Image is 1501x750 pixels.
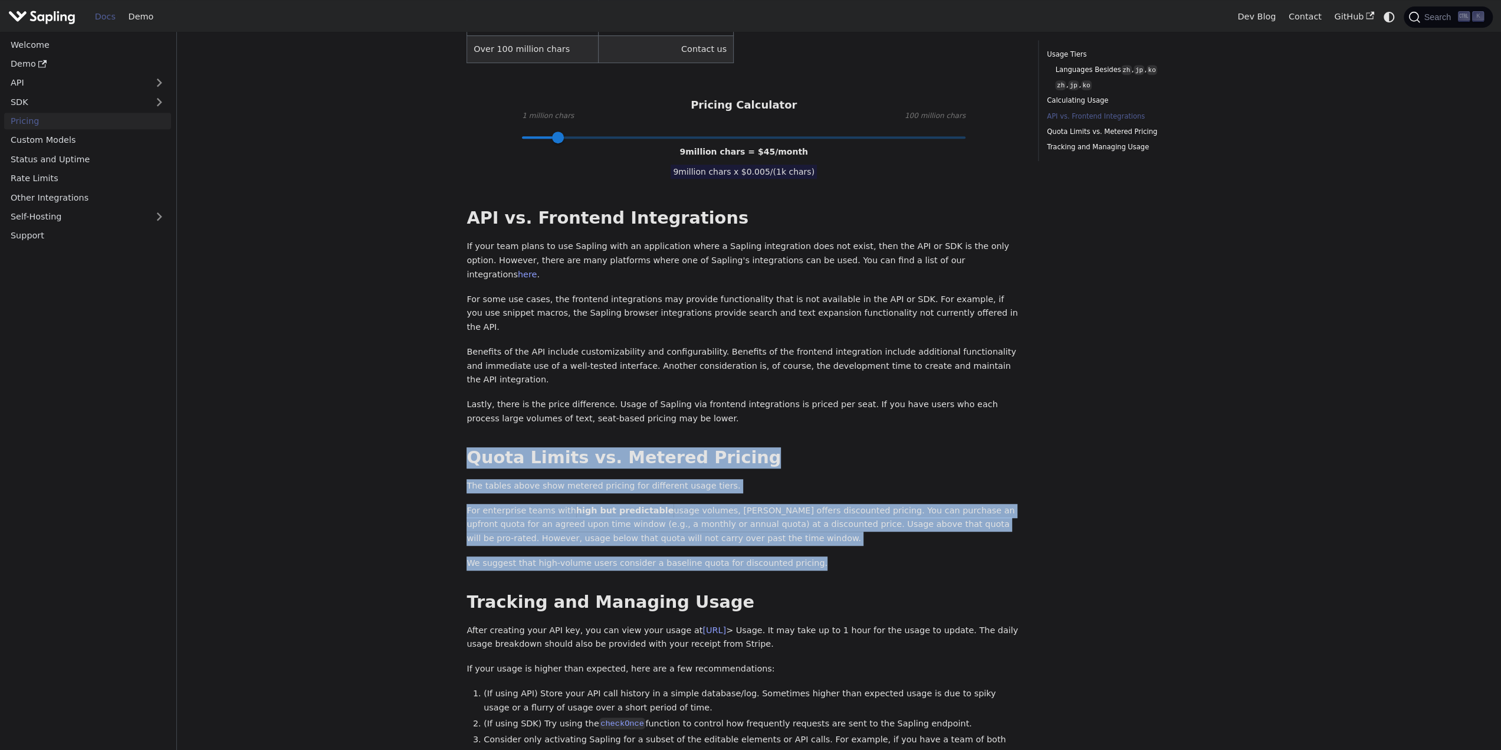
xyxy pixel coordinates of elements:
[467,662,1021,676] p: If your usage is higher than expected, here are a few recommendations:
[1121,65,1132,75] code: zh
[467,35,598,63] td: Over 100 million chars
[1472,11,1484,22] kbd: K
[1047,95,1207,106] a: Calculating Usage
[467,208,1021,229] h2: API vs. Frontend Integrations
[467,504,1021,546] p: For enterprise teams with usage volumes, [PERSON_NAME] offers discounted pricing. You can purchas...
[467,479,1021,493] p: The tables above show metered pricing for different usage tiers.
[147,93,171,110] button: Expand sidebar category 'SDK'
[1047,142,1207,153] a: Tracking and Managing Usage
[1047,49,1207,60] a: Usage Tiers
[4,132,171,149] a: Custom Models
[467,345,1021,387] p: Benefits of the API include customizability and configurability. Benefits of the frontend integra...
[599,718,646,729] code: checkOnce
[467,592,1021,613] h2: Tracking and Managing Usage
[1068,80,1079,90] code: jp
[1047,111,1207,122] a: API vs. Frontend Integrations
[467,624,1021,652] p: After creating your API key, you can view your usage at > Usage. It may take up to 1 hour for the...
[4,55,171,73] a: Demo
[484,687,1021,715] li: (If using API) Store your API call history in a simple database/log. Sometimes higher than expect...
[467,447,1021,469] h2: Quota Limits vs. Metered Pricing
[599,719,646,728] a: checkOnce
[8,8,80,25] a: Sapling.ai
[4,208,171,225] a: Self-Hosting
[1134,65,1144,75] code: jp
[1420,12,1458,22] span: Search
[1055,80,1066,90] code: zh
[598,35,733,63] td: Contact us
[1147,65,1157,75] code: ko
[4,150,171,168] a: Status and Uptime
[4,93,147,110] a: SDK
[467,240,1021,281] p: If your team plans to use Sapling with an application where a Sapling integration does not exist,...
[1328,8,1380,26] a: GitHub
[4,227,171,244] a: Support
[4,189,171,206] a: Other Integrations
[1055,64,1203,76] a: Languages Besideszh,jp,ko
[88,8,122,26] a: Docs
[8,8,75,25] img: Sapling.ai
[4,36,171,53] a: Welcome
[1047,126,1207,137] a: Quota Limits vs. Metered Pricing
[905,110,965,122] span: 100 million chars
[1381,8,1398,25] button: Switch between dark and light mode (currently system mode)
[4,170,171,187] a: Rate Limits
[679,147,808,156] span: 9 million chars = $ 45 /month
[1055,80,1203,91] a: zh,jp,ko
[4,74,147,91] a: API
[1231,8,1282,26] a: Dev Blog
[4,113,171,130] a: Pricing
[671,165,817,179] span: 9 million chars x $ 0.005 /(1k chars)
[522,110,574,122] span: 1 million chars
[484,717,1021,731] li: (If using SDK) Try using the function to control how frequently requests are sent to the Sapling ...
[1282,8,1328,26] a: Contact
[702,625,726,635] a: [URL]
[1404,6,1492,28] button: Search (Ctrl+K)
[122,8,160,26] a: Demo
[467,556,1021,571] p: We suggest that high-volume users consider a baseline quota for discounted pricing.
[467,398,1021,426] p: Lastly, there is the price difference. Usage of Sapling via frontend integrations is priced per s...
[576,506,674,515] strong: high but predictable
[518,270,537,279] a: here
[147,74,171,91] button: Expand sidebar category 'API'
[1081,80,1092,90] code: ko
[691,99,797,112] h3: Pricing Calculator
[467,293,1021,335] p: For some use cases, the frontend integrations may provide functionality that is not available in ...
